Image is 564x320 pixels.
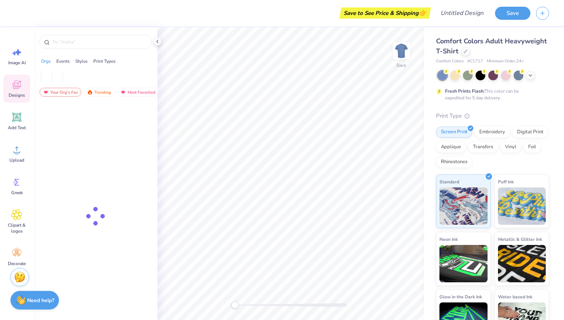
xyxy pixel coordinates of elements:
[84,88,115,97] div: Trending
[4,222,29,234] span: Clipart & logos
[56,58,70,65] div: Events
[75,58,88,65] div: Styles
[474,127,510,138] div: Embroidery
[498,245,546,282] img: Metallic & Glitter Ink
[436,156,472,168] div: Rhinestones
[435,6,489,21] input: Untitled Design
[120,90,126,95] img: most_fav.gif
[498,178,514,186] span: Puff Ink
[397,62,406,69] div: Back
[498,293,532,301] span: Water based Ink
[11,190,23,196] span: Greek
[87,90,93,95] img: trending.gif
[9,157,24,163] span: Upload
[394,43,409,58] img: Back
[495,7,530,20] button: Save
[231,301,239,309] div: Accessibility label
[8,261,26,267] span: Decorate
[467,58,483,65] span: # C1717
[43,90,49,95] img: most_fav.gif
[439,293,482,301] span: Glow in the Dark Ink
[498,235,542,243] span: Metallic & Glitter Ink
[436,58,464,65] span: Comfort Colors
[27,297,54,304] strong: Need help?
[445,88,485,94] strong: Fresh Prints Flash:
[468,142,498,153] div: Transfers
[341,7,429,19] div: Save to See Price & Shipping
[439,178,459,186] span: Standard
[41,58,51,65] div: Orgs
[439,187,488,225] img: Standard
[523,142,541,153] div: Foil
[9,92,25,98] span: Designs
[8,60,26,66] span: Image AI
[93,58,116,65] div: Print Types
[487,58,524,65] span: Minimum Order: 24 +
[436,142,466,153] div: Applique
[51,38,147,46] input: Try "Alpha"
[436,127,472,138] div: Screen Print
[8,125,26,131] span: Add Text
[512,127,548,138] div: Digital Print
[500,142,521,153] div: Vinyl
[419,8,427,17] span: 👉
[498,187,546,225] img: Puff Ink
[436,37,547,56] span: Comfort Colors Adult Heavyweight T-Shirt
[436,112,549,120] div: Print Type
[439,235,458,243] span: Neon Ink
[445,88,537,101] div: This color can be expedited for 5 day delivery.
[439,245,488,282] img: Neon Ink
[40,88,81,97] div: Your Org's Fav
[117,88,159,97] div: Most Favorited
